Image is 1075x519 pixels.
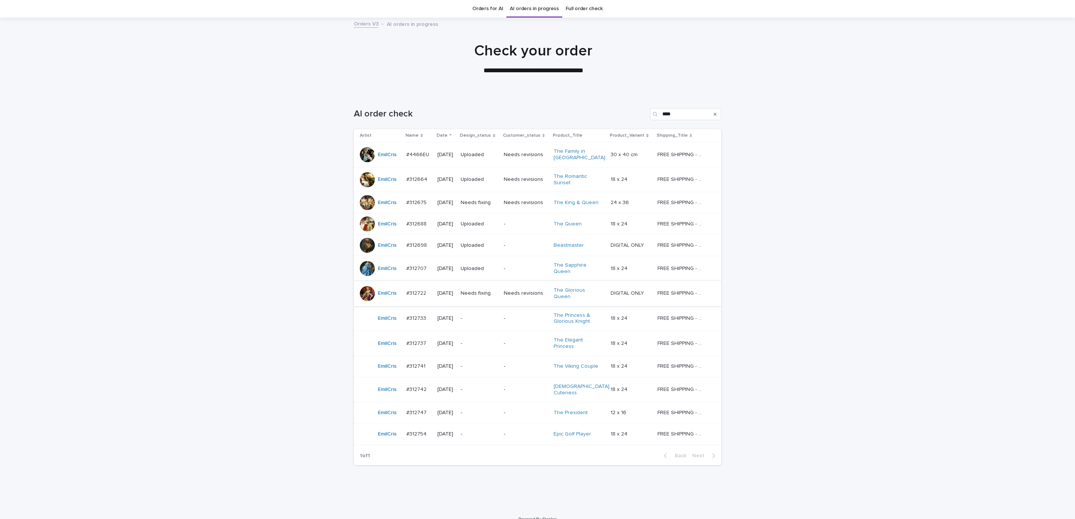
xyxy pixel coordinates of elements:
p: Needs revisions [504,176,548,183]
p: [DATE] [437,315,455,322]
p: 18 x 24 [611,264,629,272]
p: DIGITAL ONLY [611,289,645,297]
p: [DATE] [437,340,455,347]
p: [DATE] [437,431,455,437]
p: - [504,431,548,437]
p: 24 x 36 [611,198,630,206]
p: - [461,363,498,370]
p: #312737 [406,339,428,347]
a: The King & Queen [554,200,599,206]
p: Name [406,131,419,140]
tr: EmilCris #312733#312733 [DATE]--The Princess & Glorious Knight 18 x 2418 x 24 FREE SHIPPING - pre... [354,306,721,331]
tr: EmilCris #312754#312754 [DATE]--Epic Golf Player 18 x 2418 x 24 FREE SHIPPING - preview in 1-2 bu... [354,424,721,445]
tr: EmilCris #4466EU#4466EU [DATE]UploadedNeeds revisionsThe Family in [GEOGRAPHIC_DATA] 30 x 40 cm30... [354,142,721,167]
p: FREE SHIPPING - preview in 1-2 business days, after your approval delivery will take 6-10 busines... [657,150,706,158]
input: Search [650,108,721,120]
a: EmilCris [378,340,397,347]
tr: EmilCris #312688#312688 [DATE]Uploaded-The Queen 18 x 2418 x 24 FREE SHIPPING - preview in 1-2 bu... [354,213,721,235]
p: - [461,410,498,416]
p: Uploaded [461,152,498,158]
p: - [504,221,548,227]
p: Uploaded [461,265,498,272]
button: Next [689,452,721,459]
p: Uploaded [461,221,498,227]
p: - [504,363,548,370]
p: DIGITAL ONLY [611,241,645,249]
p: 18 x 24 [611,362,629,370]
tr: EmilCris #312698#312698 [DATE]Uploaded-Beastmaster DIGITAL ONLYDIGITAL ONLY FREE SHIPPING - previ... [354,235,721,256]
p: #4466EU [406,150,431,158]
p: 18 x 24 [611,314,629,322]
p: - [461,386,498,393]
p: #312722 [406,289,428,297]
p: - [504,410,548,416]
p: - [504,242,548,249]
p: FREE SHIPPING - preview in 1-2 business days, after your approval delivery will take 5-10 b.d. [657,362,706,370]
p: #312741 [406,362,427,370]
p: #312754 [406,430,428,437]
p: [DATE] [437,265,455,272]
tr: EmilCris #312722#312722 [DATE]Needs fixingNeeds revisionsThe Glorious Queen DIGITAL ONLYDIGITAL O... [354,281,721,306]
p: FREE SHIPPING - preview in 1-2 business days, after your approval delivery will take 5-10 b.d. [657,314,706,322]
p: - [461,340,498,347]
tr: EmilCris #312742#312742 [DATE]--[DEMOGRAPHIC_DATA] Cuteness 18 x 2418 x 24 FREE SHIPPING - previe... [354,377,721,402]
p: FREE SHIPPING - preview in 1-2 business days, after your approval delivery will take 5-10 b.d. [657,219,706,227]
p: 12 x 16 [611,408,628,416]
p: 18 x 24 [611,385,629,393]
p: [DATE] [437,200,455,206]
a: Epic Golf Player [554,431,591,437]
p: #312747 [406,408,428,416]
a: The Elegant Princess [554,337,600,350]
p: #312707 [406,264,428,272]
a: The President [554,410,588,416]
p: 18 x 24 [611,175,629,183]
p: - [461,315,498,322]
span: Next [692,453,709,458]
p: Artist [360,131,371,140]
p: AI orders in progress [387,19,438,28]
p: #312733 [406,314,428,322]
h1: AI order check [354,109,647,119]
p: [DATE] [437,176,455,183]
a: The Sapphire Queen [554,262,600,275]
a: The Romantic Sunset [554,173,600,186]
p: - [504,265,548,272]
p: FREE SHIPPING - preview in 1-2 business days, after your approval delivery will take 5-10 b.d. [657,264,706,272]
p: Needs fixing [461,200,498,206]
p: Product_Title [553,131,582,140]
p: FREE SHIPPING - preview in 1-2 business days, after your approval delivery will take 5-10 b.d. [657,339,706,347]
p: [DATE] [437,410,455,416]
p: #312664 [406,175,429,183]
a: Beastmaster [554,242,584,249]
tr: EmilCris #312747#312747 [DATE]--The President 12 x 1612 x 16 FREE SHIPPING - preview in 1-2 busin... [354,402,721,424]
p: Uploaded [461,176,498,183]
a: The Family in [GEOGRAPHIC_DATA] [554,148,605,161]
p: Shipping_Title [657,131,688,140]
p: [DATE] [437,152,455,158]
a: EmilCris [378,176,397,183]
a: EmilCris [378,290,397,297]
p: #312742 [406,385,428,393]
p: Needs fixing [461,290,498,297]
p: FREE SHIPPING - preview in 1-2 business days, after your approval delivery will take 5-10 b.d. [657,289,706,297]
tr: EmilCris #312741#312741 [DATE]--The Viking Couple 18 x 2418 x 24 FREE SHIPPING - preview in 1-2 b... [354,356,721,377]
p: [DATE] [437,221,455,227]
a: The Queen [554,221,582,227]
p: 18 x 24 [611,339,629,347]
a: EmilCris [378,386,397,393]
tr: EmilCris #312737#312737 [DATE]--The Elegant Princess 18 x 2418 x 24 FREE SHIPPING - preview in 1-... [354,331,721,356]
a: EmilCris [378,242,397,249]
p: #312698 [406,241,428,249]
p: FREE SHIPPING - preview in 1-2 business days, after your approval delivery will take 5-10 b.d. [657,198,706,206]
p: Product_Variant [610,131,644,140]
a: The Princess & Glorious Knight [554,312,600,325]
p: [DATE] [437,290,455,297]
a: EmilCris [378,265,397,272]
p: #312675 [406,198,428,206]
p: #312688 [406,219,428,227]
p: Date [437,131,448,140]
a: EmilCris [378,363,397,370]
p: 18 x 24 [611,219,629,227]
p: Needs revisions [504,290,548,297]
a: The Viking Couple [554,363,598,370]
